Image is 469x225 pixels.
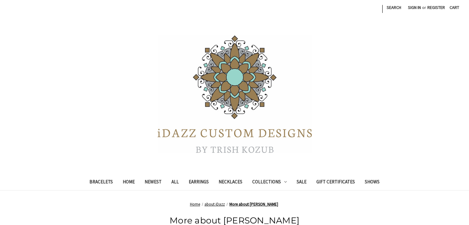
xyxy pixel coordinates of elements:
a: Home [190,202,200,207]
a: Collections [247,175,292,190]
a: Shows [360,175,385,190]
a: More about [PERSON_NAME] [229,202,278,207]
nav: Breadcrumb [63,201,407,207]
a: Gift Certificates [311,175,360,190]
img: iDazz Custom Designs [158,35,312,153]
a: Newest [140,175,167,190]
span: Cart [450,5,459,10]
a: about iDazz [204,202,225,207]
a: All [167,175,184,190]
li: | [381,2,383,14]
a: Home [118,175,140,190]
a: Necklaces [214,175,247,190]
a: Bracelets [84,175,118,190]
a: Earrings [184,175,214,190]
span: or [422,4,427,11]
a: Sale [292,175,311,190]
